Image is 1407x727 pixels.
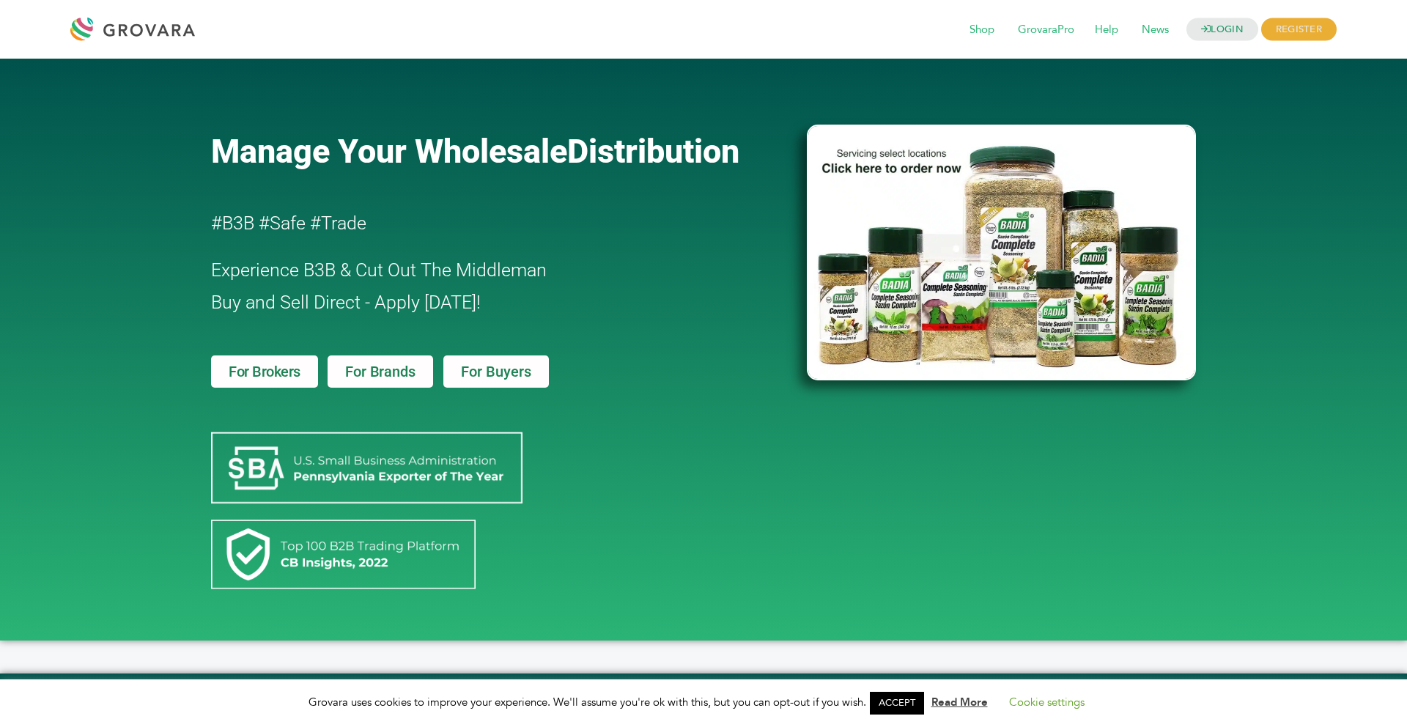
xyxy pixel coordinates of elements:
[211,292,481,313] span: Buy and Sell Direct - Apply [DATE]!
[443,355,549,388] a: For Buyers
[328,355,432,388] a: For Brands
[211,132,567,171] span: Manage Your Wholesale
[211,259,547,281] span: Experience B3B & Cut Out The Middleman
[211,132,783,171] a: Manage Your WholesaleDistribution
[1008,22,1085,38] a: GrovaraPro
[211,355,318,388] a: For Brokers
[931,695,988,709] a: Read More
[211,207,723,240] h2: #B3B #Safe #Trade
[345,364,415,379] span: For Brands
[1009,695,1085,709] a: Cookie settings
[1131,22,1179,38] a: News
[1008,16,1085,44] span: GrovaraPro
[1085,16,1129,44] span: Help
[1261,18,1337,41] span: REGISTER
[229,364,300,379] span: For Brokers
[1186,18,1258,41] a: LOGIN
[461,364,531,379] span: For Buyers
[567,132,739,171] span: Distribution
[870,692,924,715] a: ACCEPT
[959,22,1005,38] a: Shop
[309,695,1099,709] span: Grovara uses cookies to improve your experience. We'll assume you're ok with this, but you can op...
[959,16,1005,44] span: Shop
[1131,16,1179,44] span: News
[1085,22,1129,38] a: Help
